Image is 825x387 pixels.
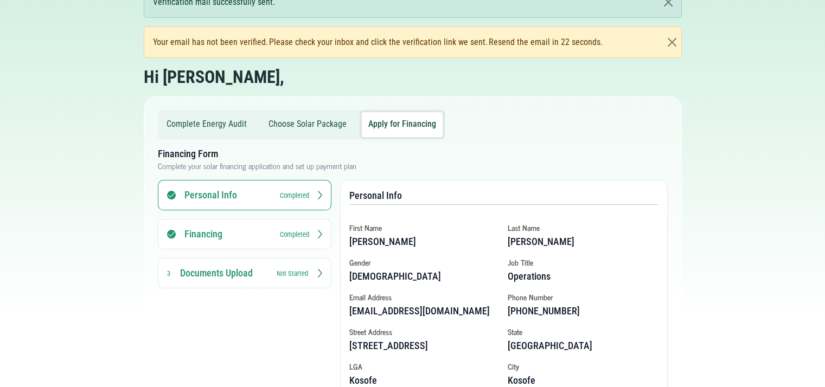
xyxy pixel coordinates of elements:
h2: Hi [PERSON_NAME], [144,67,284,87]
h3: Financing Form [158,147,668,160]
h4: [DEMOGRAPHIC_DATA] [349,270,499,283]
h4: Kosofe [508,374,657,387]
small: Completed [280,190,309,201]
button: Complete Energy Audit [160,112,253,137]
h4: [PERSON_NAME] [349,235,499,248]
h3: Personal Info [349,189,658,202]
h4: [PERSON_NAME] [508,235,657,248]
button: Choose Solar Package [262,112,353,137]
h4: [GEOGRAPHIC_DATA] [508,339,657,352]
h4: Operations [508,270,657,283]
small: Completed [280,229,309,240]
button: Apply for Financing [362,112,443,137]
p: State [508,326,657,337]
p: Email Address [349,292,499,302]
button: Close [666,36,679,49]
h4: Kosofe [349,374,499,387]
p: Job Title [508,257,657,268]
span: Resend the email in 22 seconds. [489,36,603,49]
p: Street Address [349,326,499,337]
p: Gender [349,257,499,268]
h3: Personal Info [184,189,271,202]
h3: Documents Upload [180,267,267,280]
h3: Financing [184,228,271,241]
p: City [508,361,657,372]
p: Last Name [508,222,657,233]
button: Personal Info Completed [158,180,331,210]
p: LGA [349,361,499,372]
h4: [EMAIL_ADDRESS][DOMAIN_NAME] [349,305,499,318]
span: Please check your inbox and click the verification link we sent. [269,36,488,49]
h4: [STREET_ADDRESS] [349,339,499,352]
button: Documents Upload 3 Not Started [158,258,331,288]
small: Not Started [277,268,308,279]
h4: [PHONE_NUMBER] [508,305,657,318]
div: Your email has not been verified. [153,36,603,49]
button: Financing Completed [158,219,331,249]
small: 3 [167,269,170,278]
p: Phone Number [508,292,657,302]
p: First Name [349,222,499,233]
p: Complete your solar financing application and set up payment plan [158,160,668,171]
